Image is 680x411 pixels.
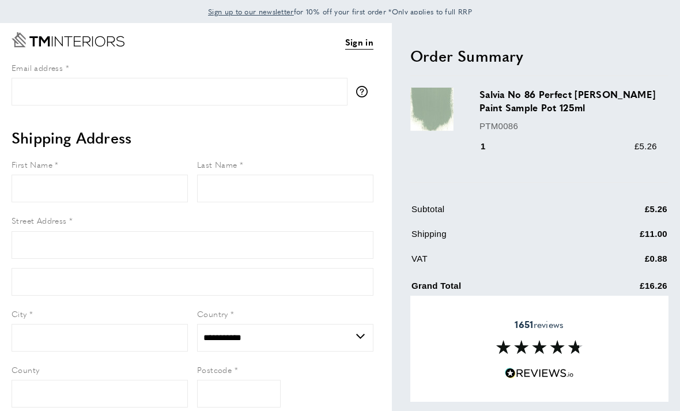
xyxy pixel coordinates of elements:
td: £11.00 [577,227,667,250]
td: VAT [411,252,576,274]
span: City [12,308,27,319]
span: Last Name [197,159,237,170]
span: reviews [515,319,564,330]
strong: 1651 [515,318,533,331]
span: County [12,364,39,375]
td: £16.26 [577,277,667,301]
a: Go to Home page [12,32,124,47]
span: First Name [12,159,52,170]
td: Shipping [411,227,576,250]
td: £5.26 [577,202,667,225]
span: £5.26 [634,141,657,151]
p: PTM0086 [479,119,657,133]
span: Country [197,308,228,319]
span: for 10% off your first order *Only applies to full RRP [208,6,472,17]
h2: Order Summary [410,46,668,66]
td: £0.88 [577,252,667,274]
a: Sign in [345,35,373,50]
button: More information [356,86,373,97]
td: Grand Total [411,277,576,301]
span: Postcode [197,364,232,375]
td: Subtotal [411,202,576,225]
span: Email address [12,62,63,73]
span: Street Address [12,214,67,226]
img: Salvia No 86 Perfect Matt Emulsion Paint Sample Pot 125ml [410,88,454,131]
h3: Salvia No 86 Perfect [PERSON_NAME] Paint Sample Pot 125ml [479,88,657,114]
img: Reviews section [496,340,583,354]
a: Sign up to our newsletter [208,6,294,17]
div: 1 [479,139,502,153]
h2: Shipping Address [12,127,373,148]
img: Reviews.io 5 stars [505,368,574,379]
